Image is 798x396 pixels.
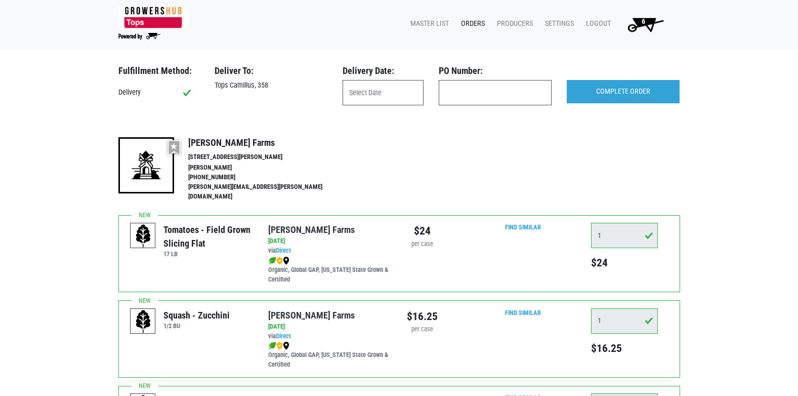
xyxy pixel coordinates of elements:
[268,341,391,370] div: Organic, Global GAP, [US_STATE] State Grown & Certified
[118,137,174,193] img: 19-7441ae2ccb79c876ff41c34f3bd0da69.png
[567,80,680,103] input: COMPLETE ORDER
[591,342,658,355] h5: $16.25
[276,332,291,340] a: Direct
[623,14,668,34] img: Cart
[276,247,291,254] a: Direct
[268,257,276,265] img: leaf-e5c59151409436ccce96b2ca1b28e03c.png
[118,7,189,28] img: 279edf242af8f9d49a69d9d2afa010fb.png
[642,17,645,26] span: 6
[489,14,537,33] a: Producers
[276,342,283,350] img: safety-e55c860ca8c00a9c171001a62a92dabd.png
[188,152,344,162] li: [STREET_ADDRESS][PERSON_NAME]
[505,309,541,316] a: Find Similar
[407,325,438,334] div: per case
[439,65,552,76] h3: PO Number:
[578,14,615,33] a: Logout
[591,223,658,248] input: Qty
[283,342,289,350] img: map_marker-0e94453035b3232a4d21701695807de9.png
[505,223,541,231] a: Find Similar
[131,309,156,334] img: placeholder-variety-43d6402dacf2d531de610a020419775a.svg
[407,223,438,239] div: $24
[537,14,578,33] a: Settings
[268,322,391,332] div: [DATE]
[188,163,344,173] li: [PERSON_NAME]
[402,14,453,33] a: Master List
[407,240,438,249] div: per case
[163,250,253,258] h6: 17 LB
[268,224,355,235] a: [PERSON_NAME] Farms
[343,65,424,76] h3: Delivery Date:
[188,137,344,148] h4: [PERSON_NAME] Farms
[188,182,344,202] li: [PERSON_NAME][EMAIL_ADDRESS][PERSON_NAME][DOMAIN_NAME]
[268,342,276,350] img: leaf-e5c59151409436ccce96b2ca1b28e03c.png
[615,14,672,34] a: 6
[268,310,355,321] a: [PERSON_NAME] Farms
[283,257,289,265] img: map_marker-0e94453035b3232a4d21701695807de9.png
[268,246,391,256] div: via
[591,308,658,334] input: Qty
[118,65,199,76] h3: Fulfillment Method:
[268,256,391,285] div: Organic, Global GAP, [US_STATE] State Grown & Certified
[118,33,160,40] img: Powered by Big Wheelbarrow
[268,236,391,246] div: [DATE]
[207,80,335,91] div: Tops Camillus, 358
[407,308,438,325] div: $16.25
[163,322,230,330] h6: 1/2 BU
[163,308,230,322] div: Squash - Zucchini
[591,256,658,269] h5: $24
[215,65,327,76] h3: Deliver To:
[163,223,253,250] div: Tomatoes - Field Grown Slicing Flat
[188,173,344,182] li: [PHONE_NUMBER]
[453,14,489,33] a: Orders
[276,257,283,265] img: safety-e55c860ca8c00a9c171001a62a92dabd.png
[343,80,424,105] input: Select Date
[268,332,391,341] div: via
[131,223,156,249] img: placeholder-variety-43d6402dacf2d531de610a020419775a.svg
